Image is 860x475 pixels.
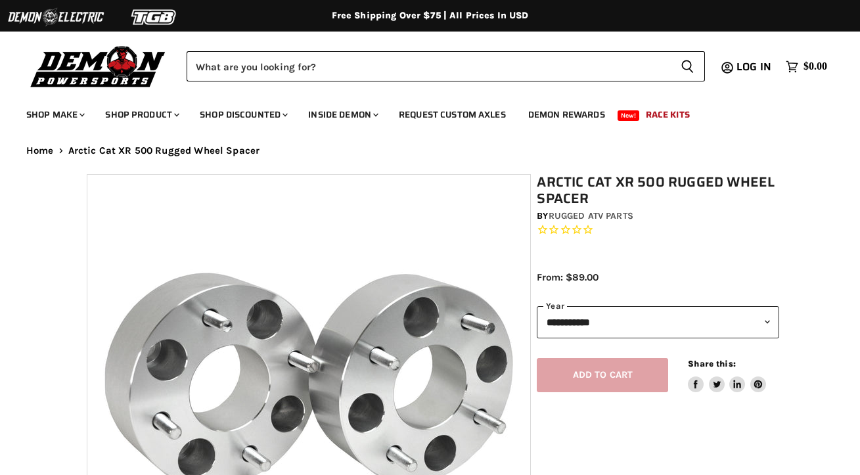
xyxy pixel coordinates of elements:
a: Shop Product [95,101,187,128]
span: $0.00 [803,60,827,73]
img: Demon Powersports [26,43,170,89]
select: year [537,306,779,338]
a: Log in [731,61,779,73]
a: Shop Make [16,101,93,128]
div: by [537,209,779,223]
img: Demon Electric Logo 2 [7,5,105,30]
button: Search [670,51,705,81]
form: Product [187,51,705,81]
a: Rugged ATV Parts [549,210,633,221]
span: Log in [736,58,771,75]
h1: Arctic Cat XR 500 Rugged Wheel Spacer [537,174,779,207]
span: From: $89.00 [537,271,599,283]
a: Inside Demon [298,101,386,128]
a: Race Kits [636,101,700,128]
a: Home [26,145,54,156]
span: Rated 0.0 out of 5 stars 0 reviews [537,223,779,237]
a: $0.00 [779,57,834,76]
a: Request Custom Axles [389,101,516,128]
aside: Share this: [688,358,766,393]
span: New! [618,110,640,121]
input: Search [187,51,670,81]
span: Share this: [688,359,735,369]
ul: Main menu [16,96,824,128]
span: Arctic Cat XR 500 Rugged Wheel Spacer [68,145,260,156]
a: Demon Rewards [518,101,615,128]
img: TGB Logo 2 [105,5,204,30]
a: Shop Discounted [190,101,296,128]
